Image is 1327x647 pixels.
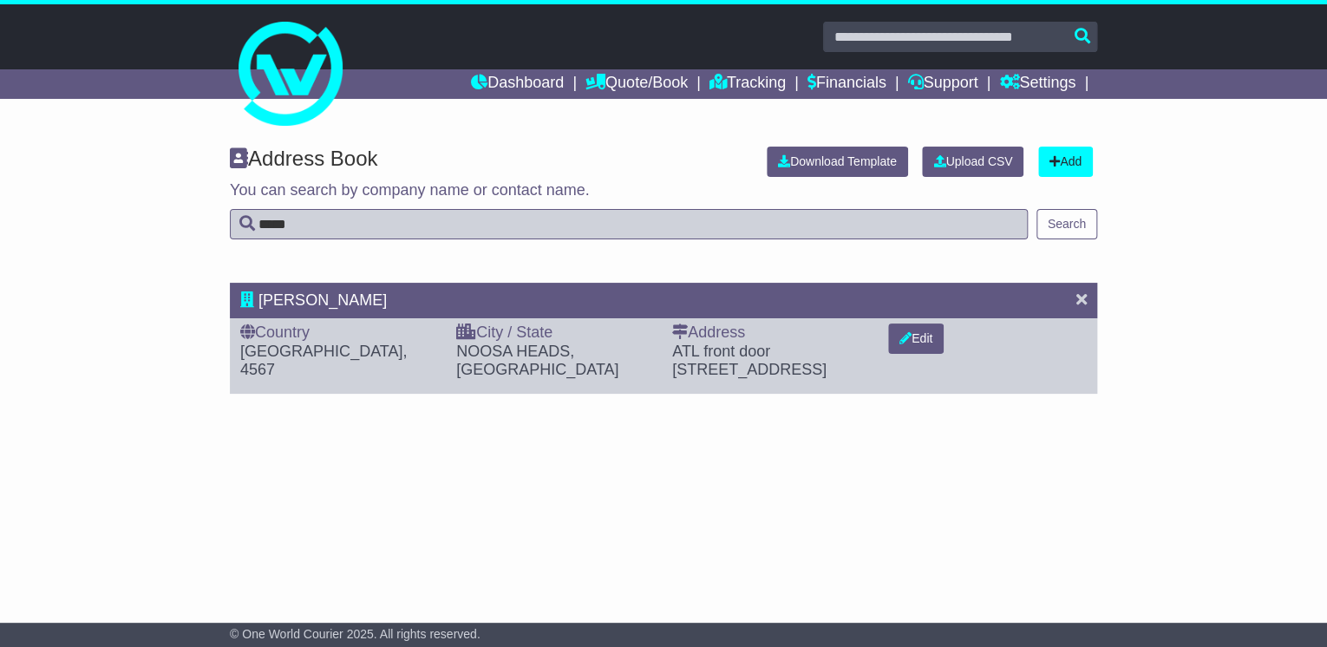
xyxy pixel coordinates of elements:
button: Search [1036,209,1097,239]
span: NOOSA HEADS, [GEOGRAPHIC_DATA] [456,343,618,379]
a: Dashboard [471,69,564,99]
a: Add [1038,147,1093,177]
div: Address [672,323,871,343]
div: City / State [456,323,655,343]
span: [GEOGRAPHIC_DATA], 4567 [240,343,407,379]
a: Download Template [767,147,908,177]
span: [PERSON_NAME] [258,291,387,309]
span: © One World Courier 2025. All rights reserved. [230,627,480,641]
span: ATL front door [672,343,770,360]
p: You can search by company name or contact name. [230,181,1097,200]
a: Financials [807,69,886,99]
a: Support [908,69,978,99]
span: [STREET_ADDRESS] [672,361,827,378]
a: Upload CSV [922,147,1023,177]
div: Country [240,323,439,343]
a: Quote/Book [585,69,688,99]
a: Tracking [709,69,786,99]
div: Address Book [221,147,754,177]
a: Settings [999,69,1075,99]
button: Edit [888,323,944,354]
